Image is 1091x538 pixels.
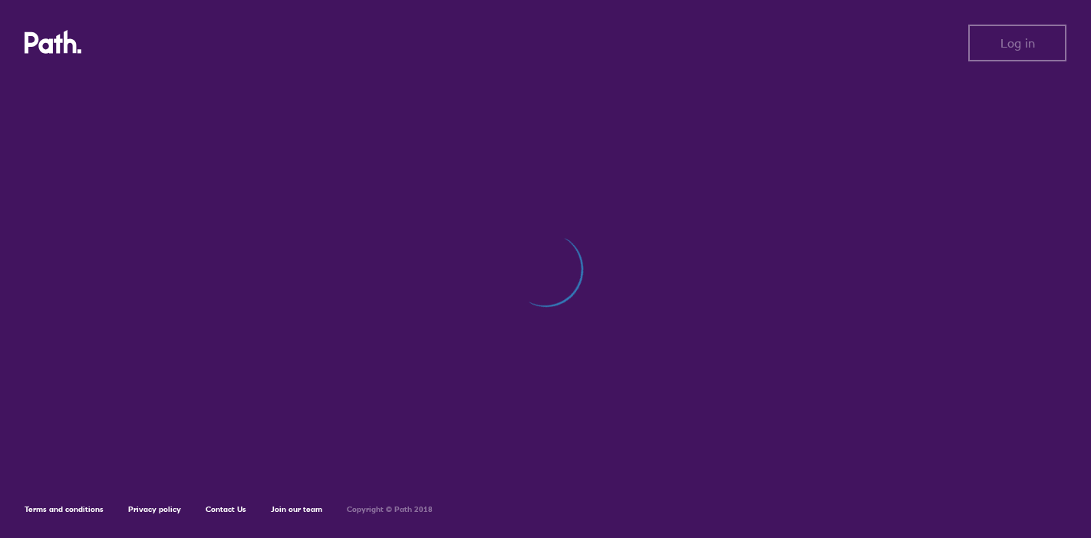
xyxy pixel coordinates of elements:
span: Log in [1000,36,1035,50]
a: Contact Us [206,504,246,514]
button: Log in [968,25,1066,61]
h6: Copyright © Path 2018 [347,505,433,514]
a: Join our team [271,504,322,514]
a: Terms and conditions [25,504,104,514]
a: Privacy policy [128,504,181,514]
